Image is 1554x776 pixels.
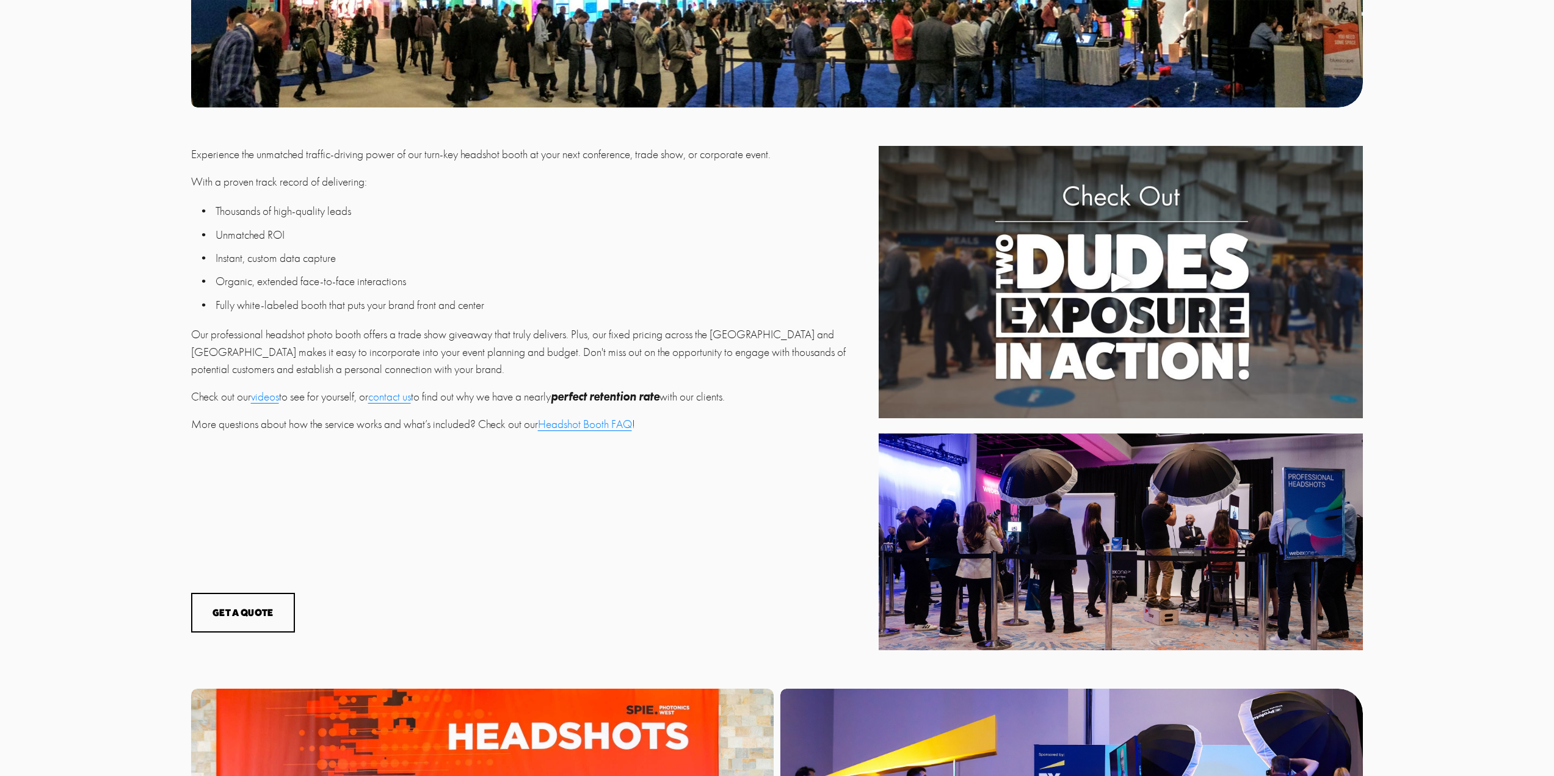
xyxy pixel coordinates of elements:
p: Experience the unmatched traffic-driving power of our turn-key headshot booth at your next confer... [191,146,872,164]
a: contact us [368,390,411,404]
a: Headshot Booth FAQ [538,418,632,431]
p: Check out our to see for yourself, or to find out why we have a nearly with our clients. [191,388,872,406]
p: Our professional headshot photo booth offers a trade show giveaway that truly delivers. Plus, our... [191,326,872,379]
p: With a proven track record of delivering: [191,173,872,191]
p: Fully white-labeled booth that puts your brand front and center [216,297,872,314]
em: perfect retention rate [551,390,659,404]
p: Organic, extended face-to-face interactions [216,273,872,291]
p: More questions about how the service works and what’s included? Check out our ! [191,416,872,433]
a: videos [251,390,279,404]
p: Thousands of high-quality leads [216,203,872,220]
p: Instant, custom data capture [216,250,872,267]
div: Play [1106,267,1136,297]
p: Unmatched ROI [216,227,872,244]
button: Get a Quote [191,593,296,633]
